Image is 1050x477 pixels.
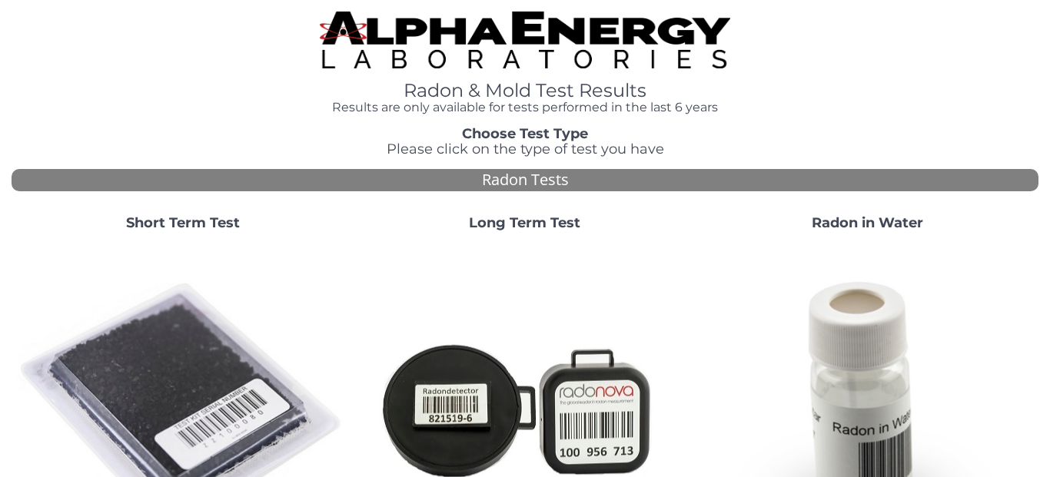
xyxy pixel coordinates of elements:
h1: Radon & Mold Test Results [320,81,730,101]
h4: Results are only available for tests performed in the last 6 years [320,101,730,114]
div: Radon Tests [12,169,1038,191]
span: Please click on the type of test you have [387,141,664,157]
img: TightCrop.jpg [320,12,730,68]
strong: Long Term Test [469,214,580,231]
strong: Radon in Water [812,214,923,231]
strong: Short Term Test [126,214,240,231]
strong: Choose Test Type [462,125,588,142]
